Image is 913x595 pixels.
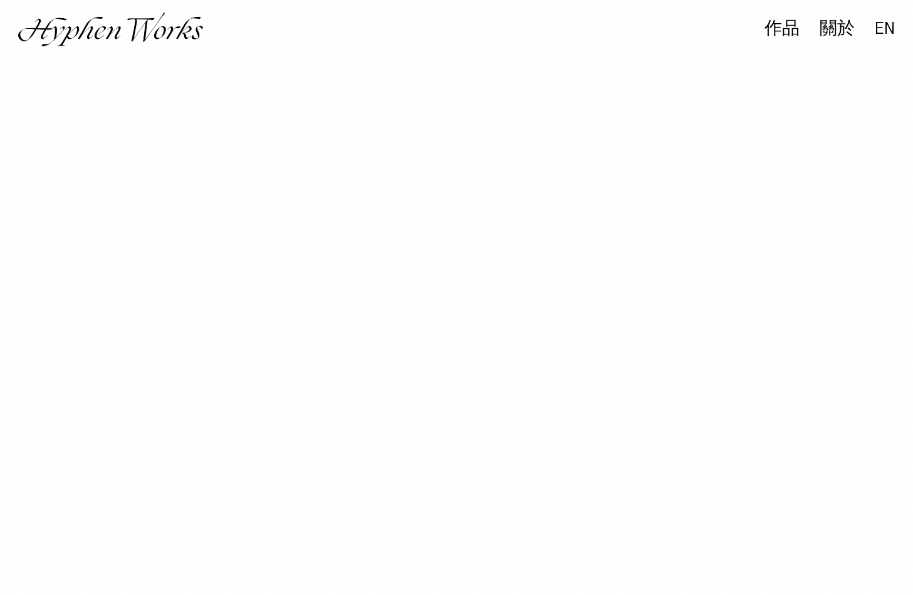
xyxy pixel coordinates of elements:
div: 作品 [764,20,800,38]
a: 關於 [820,23,855,37]
img: Hyphen Works [18,13,203,46]
div: 關於 [820,20,855,38]
a: 作品 [764,23,800,37]
a: EN [875,22,895,35]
